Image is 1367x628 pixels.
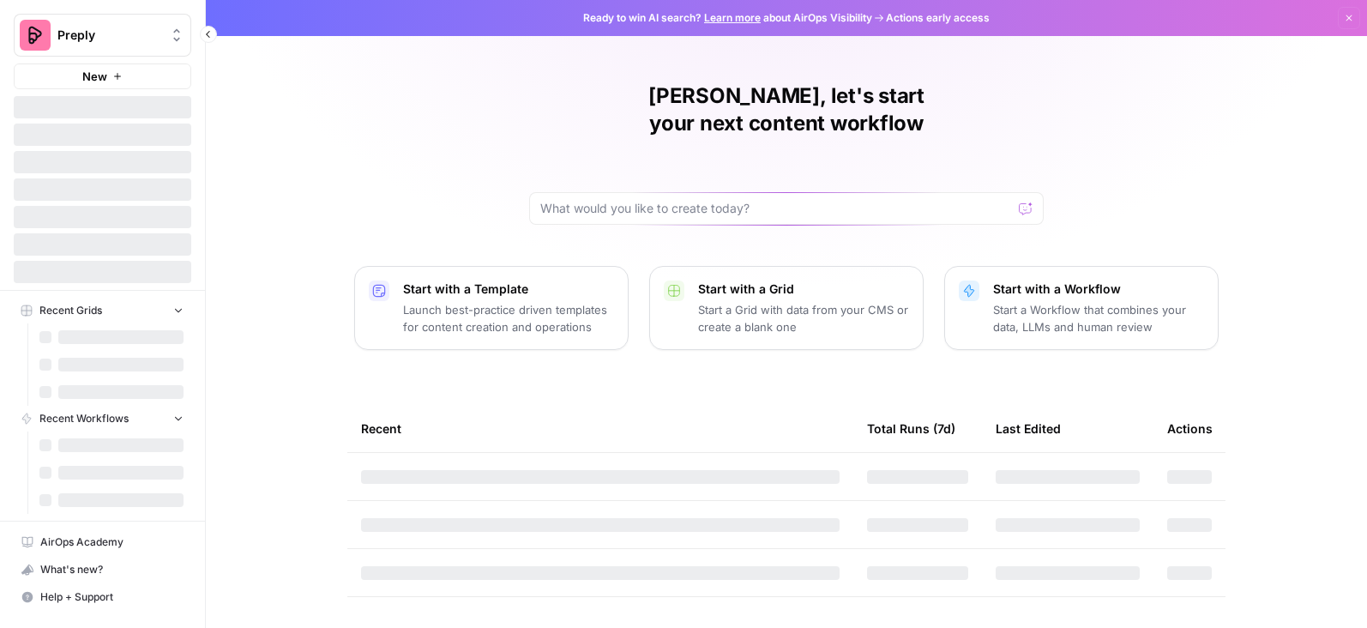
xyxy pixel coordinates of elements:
a: AirOps Academy [14,528,191,556]
button: Start with a WorkflowStart a Workflow that combines your data, LLMs and human review [944,266,1219,350]
h1: [PERSON_NAME], let's start your next content workflow [529,82,1044,137]
button: Recent Grids [14,298,191,323]
div: What's new? [15,557,190,583]
div: Total Runs (7d) [867,405,955,452]
span: Actions early access [886,10,990,26]
img: Preply Logo [20,20,51,51]
input: What would you like to create today? [540,200,1012,217]
button: Recent Workflows [14,406,191,432]
span: AirOps Academy [40,534,184,550]
button: Start with a TemplateLaunch best-practice driven templates for content creation and operations [354,266,629,350]
p: Start with a Workflow [993,281,1204,298]
div: Recent [361,405,840,452]
span: Recent Workflows [39,411,129,426]
span: Ready to win AI search? about AirOps Visibility [583,10,872,26]
a: Learn more [704,11,761,24]
span: New [82,68,107,85]
p: Start a Grid with data from your CMS or create a blank one [698,301,909,335]
span: Recent Grids [39,303,102,318]
button: Workspace: Preply [14,14,191,57]
p: Launch best-practice driven templates for content creation and operations [403,301,614,335]
div: Actions [1167,405,1213,452]
p: Start with a Grid [698,281,909,298]
button: Help + Support [14,583,191,611]
span: Preply [57,27,161,44]
p: Start a Workflow that combines your data, LLMs and human review [993,301,1204,335]
span: Help + Support [40,589,184,605]
button: Start with a GridStart a Grid with data from your CMS or create a blank one [649,266,924,350]
button: What's new? [14,556,191,583]
div: Last Edited [996,405,1061,452]
button: New [14,63,191,89]
p: Start with a Template [403,281,614,298]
